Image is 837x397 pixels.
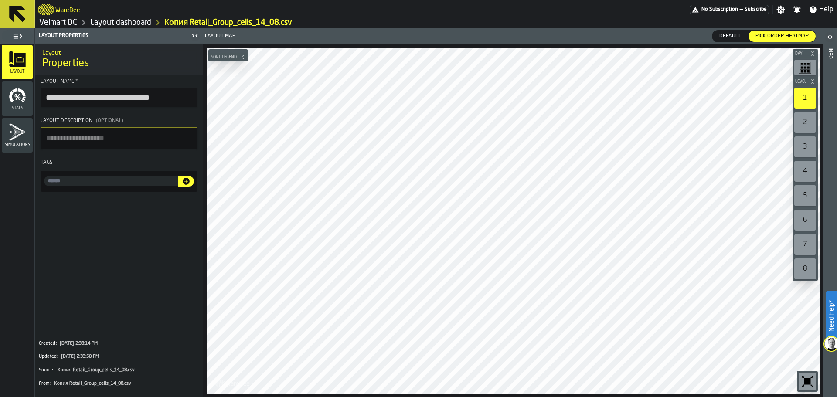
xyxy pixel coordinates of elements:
span: [DATE] 2:33:50 PM [61,354,99,360]
div: 5 [794,185,816,206]
div: thumb [712,31,748,42]
div: button-toolbar-undefined [793,86,818,110]
label: button-toggle-Settings [773,5,789,14]
span: Layout Map [205,33,235,39]
button: button- [793,77,818,86]
textarea: Layout Description(Optional) [41,127,197,149]
span: Tags [41,160,53,165]
div: From [39,381,53,387]
label: button-switch-multi-Default [712,30,748,42]
span: Stats [2,106,33,111]
div: KeyValueItem-Source [39,363,199,377]
div: 2 [794,112,816,133]
label: button-toggle-Help [805,4,837,15]
div: Updated [39,354,60,360]
div: 7 [794,234,816,255]
header: Info [823,28,837,397]
div: button-toolbar-undefined [793,183,818,208]
label: Need Help? [827,292,836,340]
span: (Optional) [96,118,123,123]
span: : [57,354,58,360]
span: Default [716,32,744,40]
label: button-toggle-Open [824,30,836,46]
div: thumb [749,31,816,42]
div: Layout Name [41,78,197,85]
h2: Sub Title [42,48,196,57]
span: Layout Description [41,118,92,123]
input: button-toolbar-Layout Name [41,88,197,107]
button: Source:Копия Retail_Group_cells_14_08.csv [39,363,199,377]
button: button- [208,53,248,61]
span: Simulations [2,143,33,147]
div: button-toolbar-undefined [793,208,818,232]
button: From:Копия Retail_Group_cells_14_08.csv [39,377,199,390]
div: Created [39,341,59,346]
span: Level [793,79,808,84]
div: title-Properties [35,44,203,75]
div: KeyValueItem-From [39,377,199,390]
a: link-to-/wh/i/f27944ef-e44e-4cb8-aca8-30c52093261f/layouts/262910b7-bea6-4563-ab13-7b6b06f53ad0 [164,18,292,27]
div: 6 [794,210,816,231]
span: — [740,7,743,13]
li: menu Stats [2,81,33,116]
li: menu Simulations [2,118,33,153]
span: Subscribe [745,7,767,13]
div: Layout Properties [37,33,189,39]
div: KeyValueItem-Created [39,337,199,350]
span: Layout [2,69,33,74]
a: link-to-/wh/i/f27944ef-e44e-4cb8-aca8-30c52093261f/pricing/ [690,5,769,14]
div: 4 [794,161,816,182]
div: 8 [794,258,816,279]
div: KeyValueItem-Updated [39,350,199,363]
a: link-to-/wh/i/f27944ef-e44e-4cb8-aca8-30c52093261f [39,18,77,27]
div: button-toolbar-undefined [793,159,818,183]
li: menu Layout [2,45,33,80]
div: button-toolbar-undefined [793,110,818,135]
button: button- [178,176,194,187]
label: button-switch-multi-Pick Order heatmap [748,30,816,42]
button: Created:[DATE] 2:33:14 PM [39,337,199,350]
div: button-toolbar-undefined [793,257,818,281]
span: No Subscription [701,7,738,13]
div: button-toolbar-undefined [797,371,818,392]
label: button-toolbar-Layout Name [41,78,197,107]
span: Help [819,4,834,15]
svg: Reset zoom and position [800,374,814,388]
input: input-value- input-value- [44,176,178,186]
h2: Sub Title [55,5,80,14]
header: Layout Properties [35,28,203,44]
div: 1 [794,88,816,109]
span: Копия Retail_Group_cells_14_08.csv [58,367,135,373]
div: button-toolbar-undefined [793,58,818,77]
button: button- [793,49,818,58]
a: logo-header [208,374,258,392]
button: Updated:[DATE] 2:33:50 PM [39,350,199,363]
span: Sort Legend [209,55,238,60]
span: Required [75,78,78,85]
div: Source [39,367,57,373]
label: button-toggle-Toggle Full Menu [2,30,33,42]
label: button-toggle-Notifications [789,5,805,14]
span: : [50,381,51,387]
div: Info [827,46,833,395]
span: Properties [42,57,89,71]
div: 3 [794,136,816,157]
span: : [56,341,57,346]
a: logo-header [38,2,54,17]
a: link-to-/wh/i/f27944ef-e44e-4cb8-aca8-30c52093261f/designer [90,18,151,27]
span: Копия Retail_Group_cells_14_08.csv [54,380,131,387]
label: button-toggle-Close me [189,31,201,41]
div: Menu Subscription [690,5,769,14]
label: input-value- [44,176,178,186]
div: button-toolbar-undefined [793,232,818,257]
span: Pick Order heatmap [752,32,812,40]
nav: Breadcrumb [38,17,436,28]
span: Bay [793,51,808,56]
span: [DATE] 2:33:14 PM [60,341,98,346]
div: button-toolbar-undefined [793,135,818,159]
